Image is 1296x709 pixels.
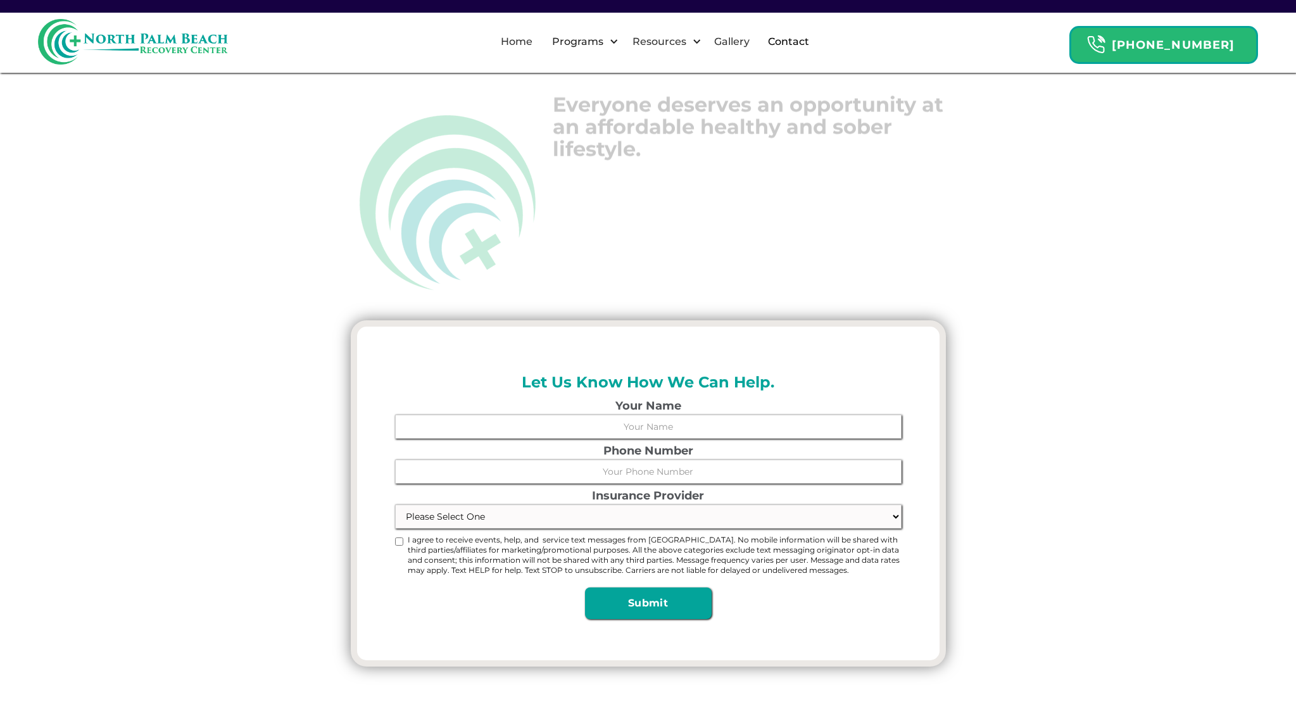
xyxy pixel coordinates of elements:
label: Insurance Provider [395,490,902,501]
a: Gallery [707,22,757,62]
label: Your Name [395,400,902,411]
div: Programs [541,22,622,62]
input: Your Phone Number [395,460,902,484]
div: Resources [629,34,689,49]
img: Header Calendar Icons [1086,35,1105,54]
form: Name, Number [395,400,902,620]
label: Phone Number [395,445,902,456]
a: Contact [760,22,817,62]
div: Resources [622,22,705,62]
h2: Let Us Know How We Can Help. [395,371,902,394]
input: Submit [585,587,712,619]
input: I agree to receive events, help, and service text messages from [GEOGRAPHIC_DATA]. No mobile info... [395,537,403,546]
a: Header Calendar Icons[PHONE_NUMBER] [1069,20,1258,64]
a: Home [493,22,540,62]
span: I agree to receive events, help, and service text messages from [GEOGRAPHIC_DATA]. No mobile info... [408,535,902,575]
strong: [PHONE_NUMBER] [1112,38,1235,52]
input: Your Name [395,415,902,439]
div: Programs [549,34,607,49]
h1: Everyone deserves an opportunity at an affordable healthy and sober lifestyle. [553,93,945,160]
